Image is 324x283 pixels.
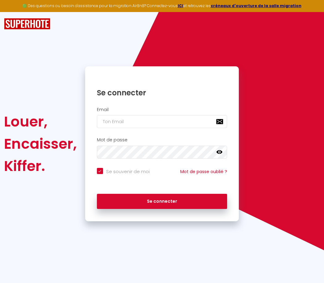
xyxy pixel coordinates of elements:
a: ICI [178,3,183,8]
a: Mot de passe oublié ? [180,169,227,175]
h2: Mot de passe [97,137,227,143]
input: Ton Email [97,115,227,128]
a: créneaux d'ouverture de la salle migration [211,3,301,8]
div: Louer, [4,110,77,133]
h2: Email [97,107,227,112]
button: Se connecter [97,194,227,209]
div: Encaisser, [4,133,77,155]
img: SuperHote logo [4,18,50,30]
h1: Se connecter [97,88,227,98]
div: Kiffer. [4,155,77,177]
